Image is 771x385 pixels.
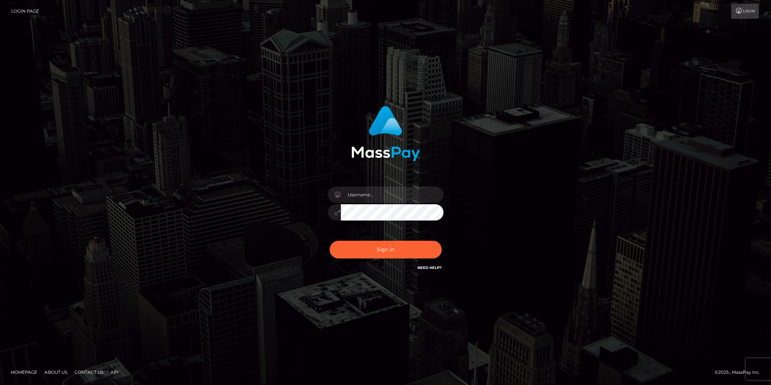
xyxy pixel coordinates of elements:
[731,4,759,19] a: Login
[42,367,70,378] a: About Us
[8,367,40,378] a: Homepage
[72,367,106,378] a: Contact Us
[330,241,442,258] button: Sign in
[715,368,766,376] div: © 2025 , MassPay Inc.
[11,4,39,19] a: Login Page
[417,265,442,270] a: Need Help?
[351,106,420,161] img: MassPay Login
[108,367,121,378] a: API
[341,187,444,203] input: Username...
